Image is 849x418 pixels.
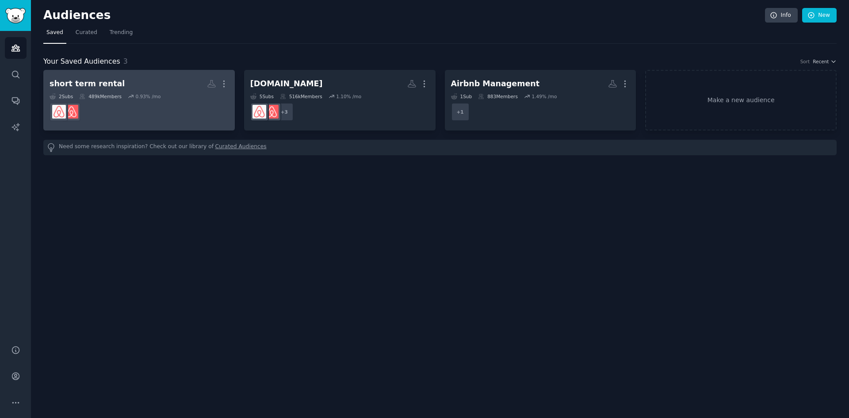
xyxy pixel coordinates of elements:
div: 1 Sub [451,93,472,100]
a: Curated [73,26,100,44]
div: Sort [800,58,810,65]
a: New [802,8,837,23]
img: airbnb_hosts [265,105,279,119]
button: Recent [813,58,837,65]
a: Curated Audiences [215,143,267,152]
div: 2 Sub s [50,93,73,100]
a: Airbnb Management1Sub883Members1.49% /mo+1 [445,70,636,130]
div: 5 Sub s [250,93,274,100]
a: short term rental2Subs489kMembers0.93% /moairbnb_hostsAirBnB [43,70,235,130]
img: AirBnB [52,105,66,119]
span: Curated [76,29,97,37]
div: Need some research inspiration? Check out our library of [43,140,837,155]
div: 1.49 % /mo [532,93,557,100]
div: 489k Members [79,93,122,100]
div: 516k Members [280,93,322,100]
a: Make a new audience [645,70,837,130]
span: Trending [110,29,133,37]
div: + 1 [451,103,470,121]
span: Recent [813,58,829,65]
a: [DOMAIN_NAME]5Subs516kMembers1.10% /mo+3airbnb_hostsAirBnB [244,70,436,130]
div: 0.93 % /mo [135,93,161,100]
span: 3 [123,57,128,65]
img: airbnb_hosts [65,105,78,119]
div: 883 Members [478,93,518,100]
div: Airbnb Management [451,78,540,89]
div: short term rental [50,78,125,89]
img: AirBnB [252,105,266,119]
div: [DOMAIN_NAME] [250,78,323,89]
div: 1.10 % /mo [336,93,361,100]
div: + 3 [275,103,294,121]
a: Trending [107,26,136,44]
img: GummySearch logo [5,8,26,23]
h2: Audiences [43,8,765,23]
a: Info [765,8,798,23]
span: Your Saved Audiences [43,56,120,67]
span: Saved [46,29,63,37]
a: Saved [43,26,66,44]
